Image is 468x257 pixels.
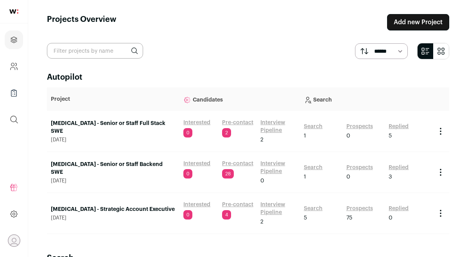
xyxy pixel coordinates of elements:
a: Interview Pipeline [260,119,296,134]
span: [DATE] [51,137,176,143]
a: Interview Pipeline [260,201,296,216]
span: 3 [389,173,392,181]
p: Project [51,95,176,103]
span: 5 [389,132,392,140]
a: Projects [5,30,23,49]
span: 2 [260,218,264,226]
a: Interested [183,201,210,209]
button: Project Actions [436,209,445,218]
a: Search [304,205,323,212]
h1: Projects Overview [47,14,117,30]
p: Search [304,91,428,107]
span: 0 [346,173,350,181]
a: Pre-contact [222,160,253,168]
a: Pre-contact [222,201,253,209]
span: 0 [183,128,192,137]
span: 0 [260,177,264,185]
span: 0 [183,169,192,178]
a: Interested [183,119,210,127]
a: Prospects [346,205,373,212]
a: Replied [389,205,409,212]
span: 0 [389,214,393,222]
a: [MEDICAL_DATA] - Senior or Staff Backend SWE [51,161,176,176]
img: wellfound-shorthand-0d5821cbd27db2630d0214b213865d53afaa358527fdda9d0ea32b1df1b89c2c.svg [9,9,18,14]
a: [MEDICAL_DATA] - Strategic Account Executive [51,205,176,213]
a: Replied [389,164,409,171]
a: Add new Project [387,14,449,30]
a: Search [304,164,323,171]
span: 0 [183,210,192,220]
a: Company and ATS Settings [5,57,23,76]
a: Interested [183,160,210,168]
a: Company Lists [5,84,23,102]
span: 2 [222,128,231,137]
a: Prospects [346,164,373,171]
a: Search [304,123,323,130]
span: 75 [346,214,352,222]
a: Replied [389,123,409,130]
span: 2 [260,136,264,144]
span: 1 [304,132,306,140]
a: [MEDICAL_DATA] - Senior or Staff Full Stack SWE [51,120,176,135]
a: Prospects [346,123,373,130]
span: 4 [222,210,231,220]
input: Filter projects by name [47,43,143,59]
span: [DATE] [51,178,176,184]
a: Pre-contact [222,119,253,127]
span: 5 [304,214,307,222]
span: [DATE] [51,215,176,221]
span: 28 [222,169,234,178]
button: Project Actions [436,168,445,177]
span: 0 [346,132,350,140]
button: Open dropdown [8,234,20,247]
a: Interview Pipeline [260,160,296,175]
button: Project Actions [436,127,445,136]
p: Candidates [183,91,296,107]
span: 1 [304,173,306,181]
h2: Autopilot [47,72,449,83]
